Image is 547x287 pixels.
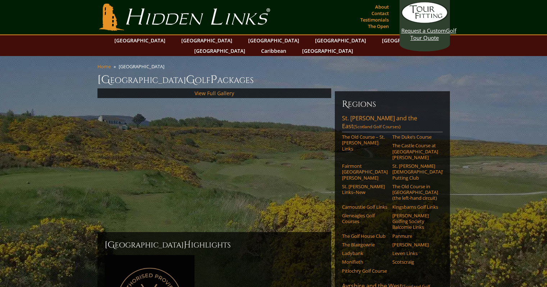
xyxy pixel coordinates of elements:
[401,2,448,41] a: Request a CustomGolf Tour Quote
[298,46,357,56] a: [GEOGRAPHIC_DATA]
[370,8,391,18] a: Contact
[342,268,388,274] a: Pitlochry Golf Course
[210,73,217,87] span: P
[178,35,236,46] a: [GEOGRAPHIC_DATA]
[342,184,388,195] a: St. [PERSON_NAME] Links–New
[195,90,234,97] a: View Full Gallery
[359,15,391,25] a: Testimonials
[191,46,249,56] a: [GEOGRAPHIC_DATA]
[392,184,438,201] a: The Old Course in [GEOGRAPHIC_DATA] (the left-hand circuit)
[342,233,388,239] a: The Golf House Club
[342,213,388,224] a: Gleneagles Golf Courses
[401,27,446,34] span: Request a Custom
[105,239,324,251] h2: [GEOGRAPHIC_DATA] ighlights
[119,63,167,70] li: [GEOGRAPHIC_DATA]
[392,233,438,239] a: Panmure
[373,2,391,12] a: About
[392,163,438,181] a: St. [PERSON_NAME] [DEMOGRAPHIC_DATA]’ Putting Club
[342,204,388,210] a: Carnoustie Golf Links
[97,73,450,87] h1: [GEOGRAPHIC_DATA] olf ackages
[392,250,438,256] a: Leven Links
[111,35,169,46] a: [GEOGRAPHIC_DATA]
[342,114,443,132] a: St. [PERSON_NAME] and the East(Scotland Golf Courses)
[392,143,438,160] a: The Castle Course at [GEOGRAPHIC_DATA][PERSON_NAME]
[97,63,111,70] a: Home
[311,35,370,46] a: [GEOGRAPHIC_DATA]
[392,213,438,230] a: [PERSON_NAME] Golfing Society Balcomie Links
[342,134,388,152] a: The Old Course – St. [PERSON_NAME] Links
[342,163,388,181] a: Fairmont [GEOGRAPHIC_DATA][PERSON_NAME]
[392,204,438,210] a: Kingsbarns Golf Links
[342,98,443,110] h6: Regions
[186,73,195,87] span: G
[392,134,438,140] a: The Duke’s Course
[392,259,438,265] a: Scotscraig
[342,250,388,256] a: Ladybank
[392,242,438,247] a: [PERSON_NAME]
[354,124,401,130] span: (Scotland Golf Courses)
[366,21,391,31] a: The Open
[378,35,437,46] a: [GEOGRAPHIC_DATA]
[245,35,303,46] a: [GEOGRAPHIC_DATA]
[257,46,290,56] a: Caribbean
[342,259,388,265] a: Monifieth
[342,242,388,247] a: The Blairgowrie
[184,239,191,251] span: H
